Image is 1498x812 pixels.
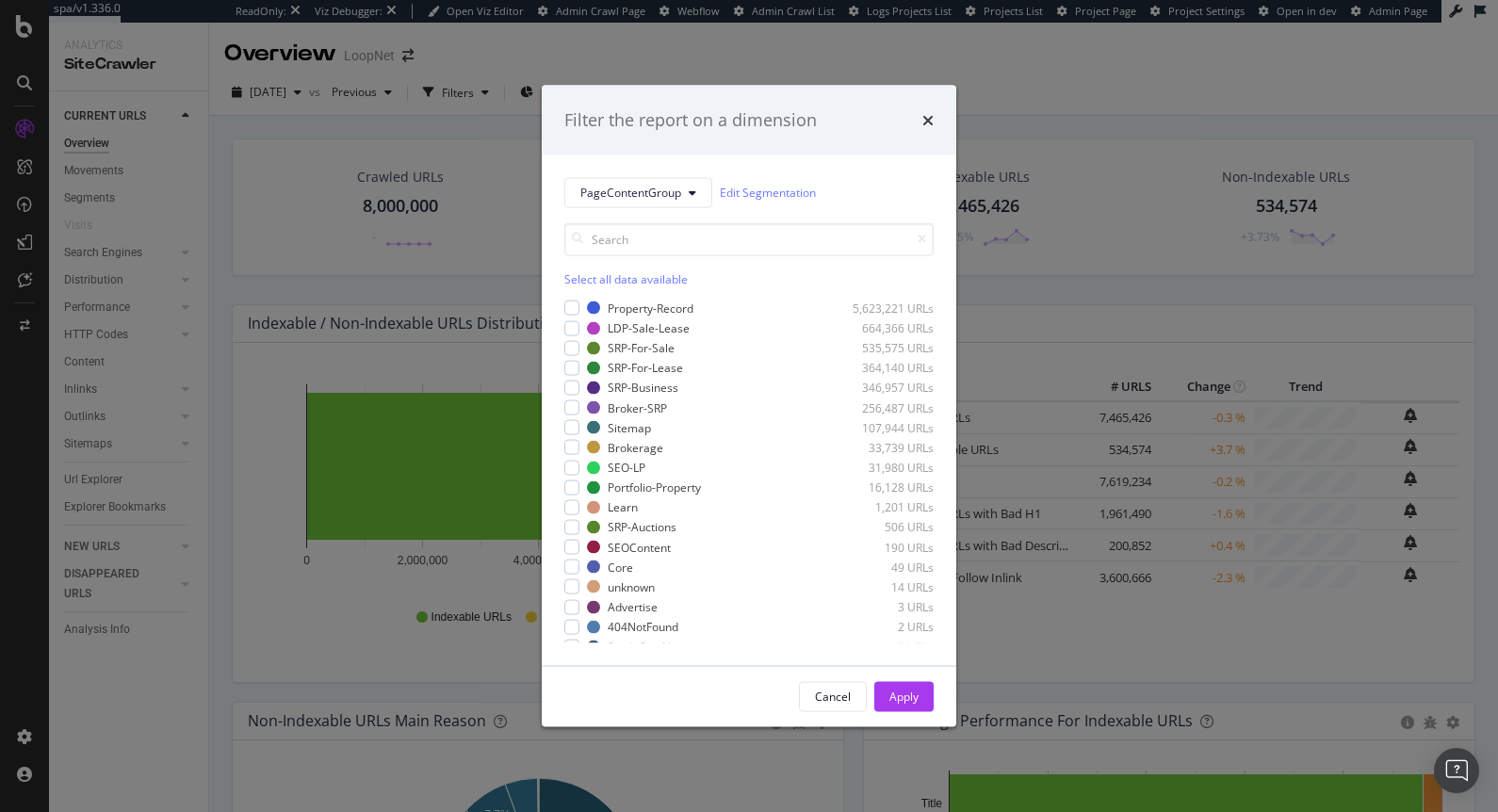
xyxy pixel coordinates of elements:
button: PageContentGroup [564,177,712,207]
span: PageContentGroup [580,185,681,201]
div: 535,575 URLs [841,340,934,356]
div: 506 URLs [841,519,934,535]
div: 49 URLs [841,559,934,575]
div: SRP-Business [608,380,678,396]
div: 364,140 URLs [841,360,934,376]
div: LDP-Sale-Lease [608,320,690,336]
button: Apply [874,681,934,711]
div: 33,739 URLs [841,439,934,455]
div: Sitemap [608,419,651,435]
div: Filter the report on a dimension [564,108,817,133]
div: SRP-Auctions [608,519,676,535]
div: modal [542,86,956,727]
div: Core [608,559,633,575]
div: 190 URLs [841,539,934,555]
div: 256,487 URLs [841,399,934,415]
div: 2 URLs [841,639,934,655]
div: times [922,108,934,133]
div: 404NotFound [608,619,678,635]
div: 5,623,221 URLs [841,300,934,316]
div: SRP-For-Sale [608,340,675,356]
div: 107,944 URLs [841,419,934,435]
div: 3 URLs [841,599,934,615]
a: Edit Segmentation [720,183,816,203]
div: 31,980 URLs [841,460,934,476]
div: Apply [889,689,919,705]
div: 2 URLs [841,619,934,635]
div: Select all data available [564,270,934,286]
div: 664,366 URLs [841,320,934,336]
div: Cancel [815,689,851,705]
div: Property-Record [608,300,693,316]
div: SignInSignUp [608,639,677,655]
div: Learn [608,499,638,515]
input: Search [564,222,934,255]
div: SRP-For-Lease [608,360,683,376]
div: 346,957 URLs [841,380,934,396]
button: Cancel [799,681,867,711]
div: Open Intercom Messenger [1434,748,1479,793]
div: unknown [608,578,655,594]
div: Brokerage [608,439,663,455]
div: 16,128 URLs [841,479,934,495]
div: 1,201 URLs [841,499,934,515]
div: Advertise [608,599,658,615]
div: SEOContent [608,539,671,555]
div: Portfolio-Property [608,479,701,495]
div: Broker-SRP [608,399,667,415]
div: 14 URLs [841,578,934,594]
div: SEO-LP [608,460,645,476]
